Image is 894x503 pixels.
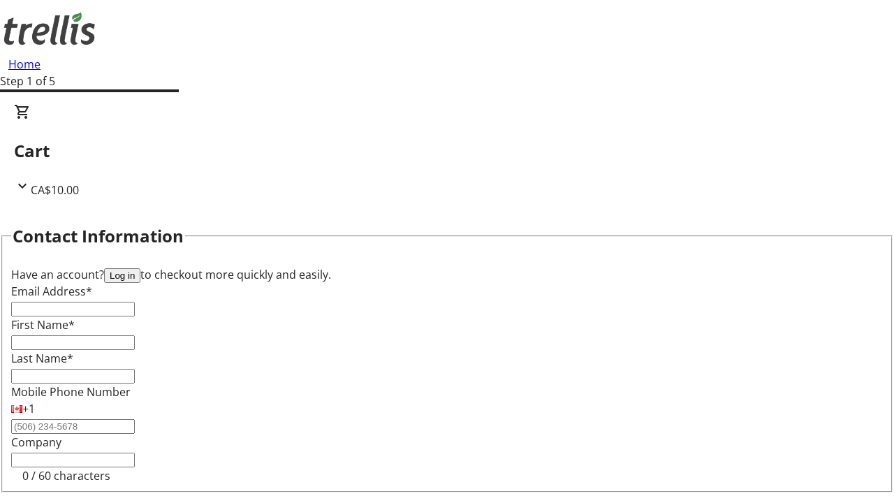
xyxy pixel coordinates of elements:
label: Email Address* [11,284,92,299]
label: Last Name* [11,351,73,366]
label: First Name* [11,317,75,333]
div: Have an account? to checkout more quickly and easily. [11,266,883,283]
label: Mobile Phone Number [11,384,131,400]
h2: Contact Information [13,224,184,249]
tr-character-limit: 0 / 60 characters [22,468,110,483]
span: CA$10.00 [31,182,79,198]
button: Log in [104,268,140,283]
label: Company [11,435,61,450]
input: (506) 234-5678 [11,419,135,434]
div: CartCA$10.00 [14,103,880,198]
h2: Cart [14,138,880,163]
